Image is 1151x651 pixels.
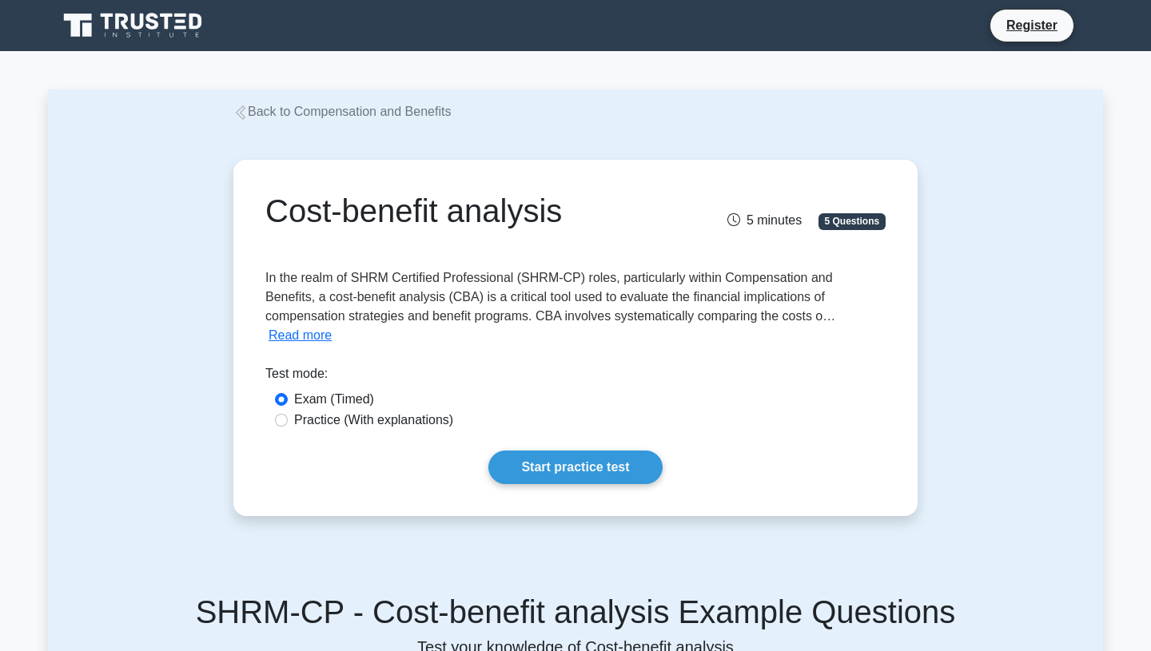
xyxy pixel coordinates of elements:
a: Start practice test [488,451,662,484]
span: In the realm of SHRM Certified Professional (SHRM-CP) roles, particularly within Compensation and... [265,271,835,323]
div: Test mode: [265,364,886,390]
span: 5 Questions [818,213,886,229]
span: 5 minutes [727,213,802,227]
h1: Cost-benefit analysis [265,192,672,230]
a: Back to Compensation and Benefits [233,105,451,118]
label: Exam (Timed) [294,390,374,409]
a: Register [997,15,1067,35]
label: Practice (With explanations) [294,411,453,430]
button: Read more [269,326,332,345]
h5: SHRM-CP - Cost-benefit analysis Example Questions [67,593,1084,631]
